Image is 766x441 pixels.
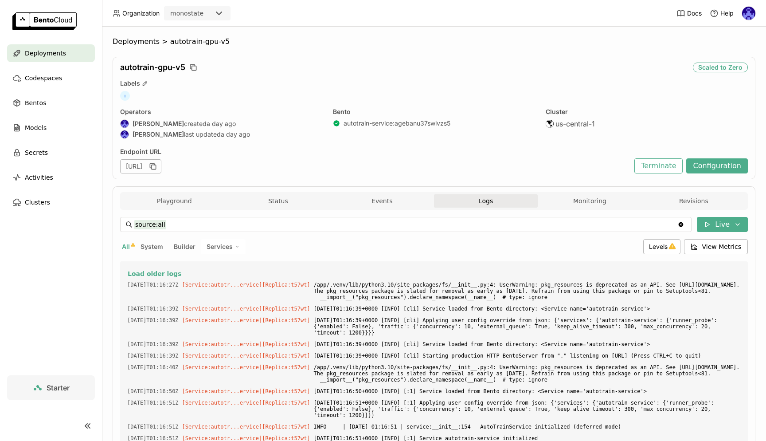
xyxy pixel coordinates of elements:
span: Services [207,243,233,251]
span: [Replica:t57wt] [262,282,310,288]
span: us-central-1 [555,119,595,128]
span: Models [25,122,47,133]
span: /app/.venv/lib/python3.10/site-packages/fs/__init__.py:4: UserWarning: pkg_resources is deprecate... [314,362,741,385]
span: 2025-09-28T01:16:39.726Z [127,351,179,361]
span: autotrain-gpu-v5 [170,37,230,46]
span: Builder [174,243,195,250]
span: Organization [122,9,160,17]
span: Codespaces [25,73,62,83]
span: INFO | [DATE] 01:16:51 | service:__init__:154 - AutoTrainService initialized (deferred mode) [314,422,741,432]
button: Terminate [634,158,683,173]
span: [DATE]T01:16:39+0000 [INFO] [cli] Service loaded from Bento directory: <Service name='autotrain-s... [314,304,741,314]
span: Load older logs [128,270,181,278]
span: [Replica:t57wt] [262,341,310,347]
span: [Service:autotr...ervice] [182,353,262,359]
span: 2025-09-28T01:16:40.235Z [127,362,179,372]
span: Logs [479,197,493,205]
a: Secrets [7,144,95,161]
a: Codespaces [7,69,95,87]
span: [Replica:t57wt] [262,364,310,370]
span: a day ago [221,130,250,138]
button: Load older logs [127,268,741,279]
input: Selected monostate. [204,9,205,18]
strong: [PERSON_NAME] [133,120,184,128]
span: [Replica:t57wt] [262,424,310,430]
button: Status [226,194,330,208]
span: [Service:autotr...ervice] [182,364,262,370]
button: All [120,241,132,252]
div: created [120,119,322,128]
div: Labels [120,79,748,87]
div: Help [710,9,734,18]
button: Configuration [686,158,748,173]
span: [Service:autotr...ervice] [182,282,262,288]
button: Revisions [642,194,746,208]
span: 2025-09-28T01:16:51.504Z [127,422,179,432]
a: Models [7,119,95,137]
span: System [141,243,163,250]
button: Events [330,194,434,208]
span: [Service:autotr...ervice] [182,424,262,430]
span: + [120,91,130,101]
span: [Service:autotr...ervice] [182,400,262,406]
span: [Replica:t57wt] [262,388,310,394]
span: [Replica:t57wt] [262,353,310,359]
span: [Service:autotr...ervice] [182,341,262,347]
span: > [160,37,170,46]
div: Endpoint URL [120,148,630,156]
img: Andrew correa [121,120,129,128]
a: autotrain-service:agebanu37swivzs5 [344,119,450,127]
span: [Replica:t57wt] [262,400,310,406]
nav: Breadcrumbs navigation [113,37,755,46]
button: Playground [122,194,226,208]
a: Activities [7,169,95,186]
img: Andrew correa [742,7,755,20]
div: Cluster [546,108,748,116]
button: View Metrics [684,239,748,254]
button: System [139,241,165,252]
div: last updated [120,130,322,139]
span: 2025-09-28T01:16:50.941Z [127,386,179,396]
span: [Service:autotr...ervice] [182,388,262,394]
button: Builder [172,241,197,252]
a: Deployments [7,44,95,62]
span: [Service:autotr...ervice] [182,306,262,312]
span: [DATE]T01:16:39+0000 [INFO] [cli] Starting production HTTP BentoServer from "." listening on [URL... [314,351,741,361]
strong: [PERSON_NAME] [133,130,184,138]
span: 2025-09-28T01:16:27.398Z [127,280,179,290]
img: logo [12,12,77,30]
span: View Metrics [702,242,742,251]
span: Starter [47,383,70,392]
div: Services [201,239,246,254]
span: 2025-09-28T01:16:51.091Z [127,398,179,408]
a: Starter [7,375,95,400]
span: Deployments [113,37,160,46]
span: [DATE]T01:16:39+0000 [INFO] [cli] Applying user config override from json: {'services': {'autotra... [314,315,741,338]
span: [DATE]T01:16:39+0000 [INFO] [cli] Service loaded from Bento directory: <Service name='autotrain-s... [314,339,741,349]
a: Clusters [7,193,95,211]
span: Bentos [25,98,46,108]
div: Scaled to Zero [693,63,748,72]
a: Docs [676,9,702,18]
span: All [122,243,130,250]
span: 2025-09-28T01:16:39.135Z [127,304,179,314]
span: 2025-09-28T01:16:39.363Z [127,339,179,349]
span: [Replica:t57wt] [262,306,310,312]
button: Live [697,217,748,232]
span: [Service:autotr...ervice] [182,317,262,323]
span: [Replica:t57wt] [262,317,310,323]
div: Levels [643,239,680,254]
span: /app/.venv/lib/python3.10/site-packages/fs/__init__.py:4: UserWarning: pkg_resources is deprecate... [314,280,741,302]
a: Bentos [7,94,95,112]
input: Search [134,217,677,232]
div: Bento [333,108,535,116]
span: Deployments [25,48,66,59]
div: Operators [120,108,322,116]
img: Andrew correa [121,130,129,138]
span: Levels [649,243,668,250]
span: Clusters [25,197,50,208]
span: Secrets [25,147,48,158]
div: monostate [170,9,203,18]
span: Docs [687,9,702,17]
